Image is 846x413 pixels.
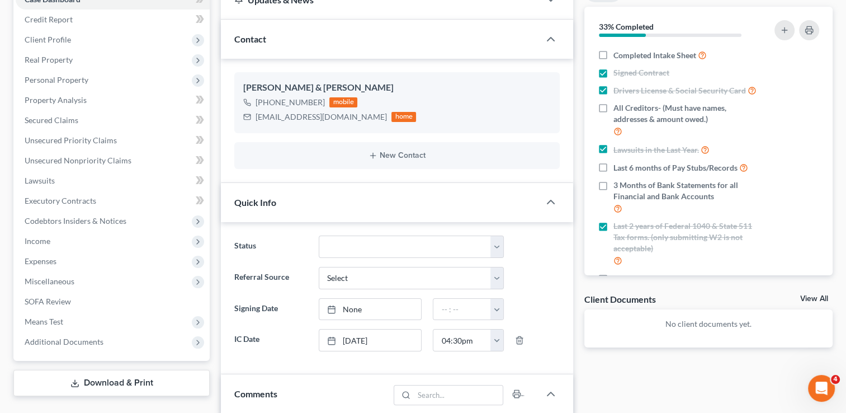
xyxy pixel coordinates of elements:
[229,329,313,351] label: IC Date
[243,151,551,160] button: New Contact
[319,330,422,351] a: [DATE]
[25,276,74,286] span: Miscellaneous
[613,180,761,202] span: 3 Months of Bank Statements for all Financial and Bank Accounts
[256,97,325,108] div: [PHONE_NUMBER]
[25,216,126,226] span: Codebtors Insiders & Notices
[25,35,71,44] span: Client Profile
[599,22,654,31] strong: 33% Completed
[613,144,699,156] span: Lawsuits in the Last Year.
[800,295,828,303] a: View All
[16,10,210,30] a: Credit Report
[25,156,131,165] span: Unsecured Nonpriority Claims
[25,337,103,346] span: Additional Documents
[25,15,73,24] span: Credit Report
[16,292,210,312] a: SOFA Review
[593,318,824,330] p: No client documents yet.
[25,115,78,125] span: Secured Claims
[831,375,840,384] span: 4
[25,95,87,105] span: Property Analysis
[25,196,96,205] span: Executory Contracts
[16,110,210,130] a: Secured Claims
[25,317,63,326] span: Means Test
[16,130,210,151] a: Unsecured Priority Claims
[584,293,656,305] div: Client Documents
[613,274,738,285] span: Real Property Deeds and Mortgages
[433,330,491,351] input: -- : --
[229,267,313,289] label: Referral Source
[613,102,761,125] span: All Creditors- (Must have names, addresses & amount owed.)
[234,197,276,208] span: Quick Info
[25,135,117,145] span: Unsecured Priority Claims
[808,375,835,402] iframe: Intercom live chat
[414,386,503,405] input: Search...
[25,75,88,85] span: Personal Property
[16,191,210,211] a: Executory Contracts
[25,297,71,306] span: SOFA Review
[16,171,210,191] a: Lawsuits
[613,50,696,61] span: Completed Intake Sheet
[16,151,210,171] a: Unsecured Nonpriority Claims
[234,388,277,399] span: Comments
[613,85,746,96] span: Drivers License & Social Security Card
[433,299,491,320] input: -- : --
[16,90,210,110] a: Property Analysis
[391,112,416,122] div: home
[25,236,50,246] span: Income
[25,176,55,185] span: Lawsuits
[613,162,738,173] span: Last 6 months of Pay Stubs/Records
[229,236,313,258] label: Status
[229,298,313,321] label: Signing Date
[243,81,551,95] div: [PERSON_NAME] & [PERSON_NAME]
[25,55,73,64] span: Real Property
[319,299,422,320] a: None
[329,97,357,107] div: mobile
[13,370,210,396] a: Download & Print
[613,220,761,254] span: Last 2 years of Federal 1040 & State 511 Tax forms. (only submitting W2 is not acceptable)
[25,256,56,266] span: Expenses
[256,111,387,123] div: [EMAIL_ADDRESS][DOMAIN_NAME]
[613,67,669,78] span: Signed Contract
[234,34,266,44] span: Contact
